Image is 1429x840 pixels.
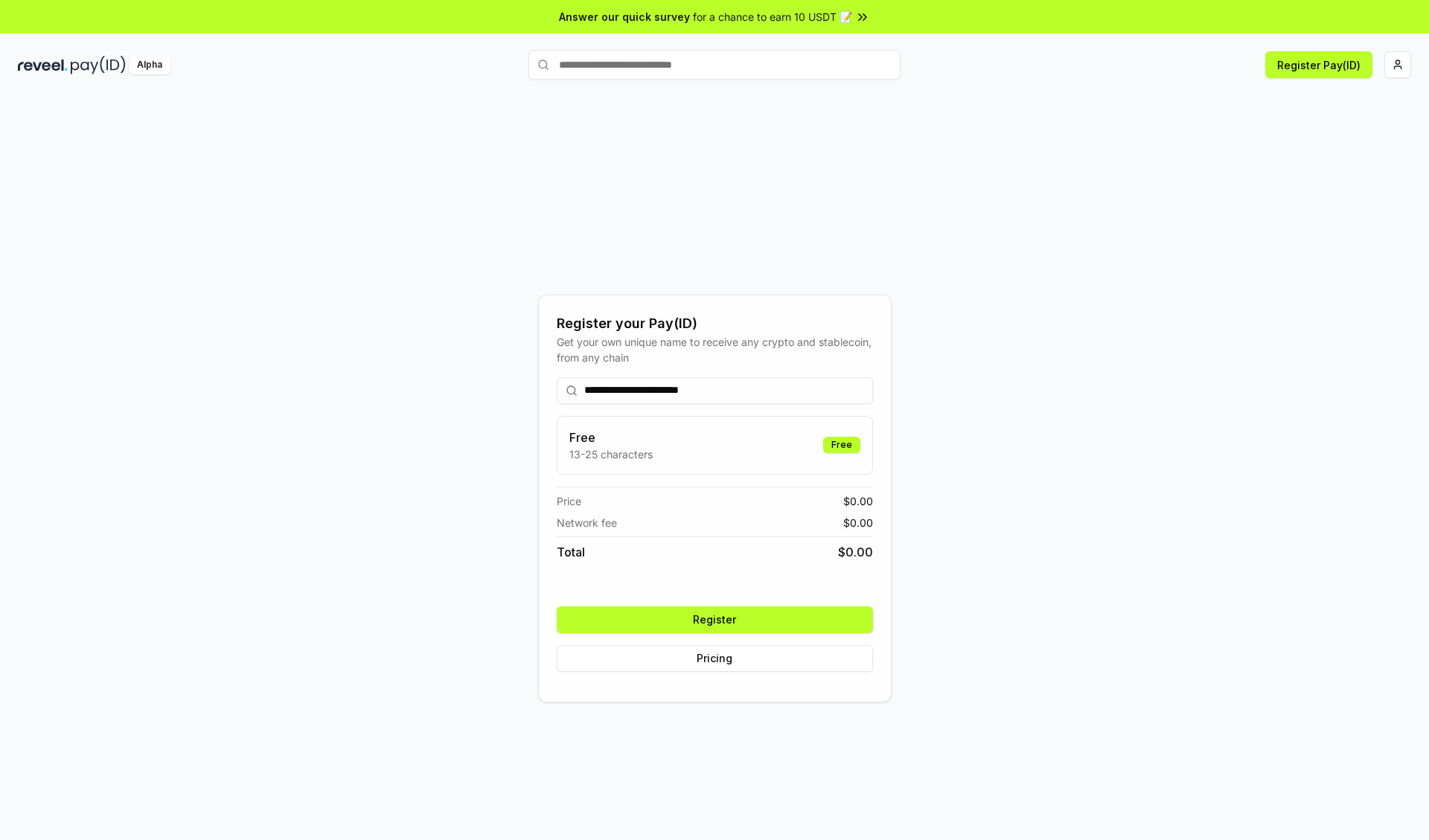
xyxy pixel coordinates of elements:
[569,446,653,462] p: 13-25 characters
[557,334,873,365] div: Get your own unique name to receive any crypto and stablecoin, from any chain
[557,645,873,672] button: Pricing
[557,493,581,509] span: Price
[823,437,860,453] div: Free
[843,515,873,530] span: $ 0.00
[18,56,68,74] img: reveel_dark
[129,56,170,74] div: Alpha
[557,606,873,633] button: Register
[71,56,126,74] img: pay_id
[693,9,852,25] span: for a chance to earn 10 USDT 📝
[557,543,585,561] span: Total
[569,429,653,446] h3: Free
[843,493,873,509] span: $ 0.00
[559,9,690,25] span: Answer our quick survey
[557,515,617,530] span: Network fee
[838,543,873,561] span: $ 0.00
[557,313,873,334] div: Register your Pay(ID)
[1265,51,1372,78] button: Register Pay(ID)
